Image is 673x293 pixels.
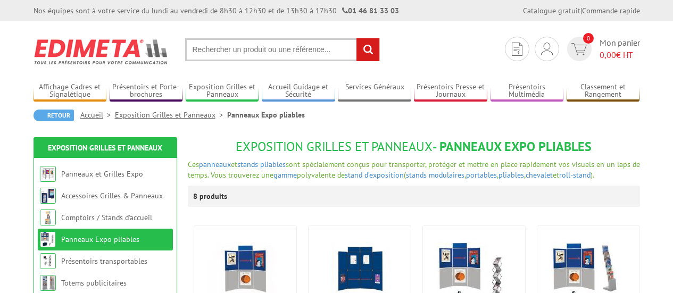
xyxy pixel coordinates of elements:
[61,213,152,222] a: Comptoirs / Stands d'accueil
[600,37,640,61] span: Mon panier
[523,5,640,16] div: |
[564,37,640,61] a: devis rapide 0 Mon panier 0,00€ HT
[61,278,127,288] a: Totems publicitaires
[526,170,553,180] a: chevalet
[491,82,564,100] a: Présentoirs Multimédia
[34,82,107,100] a: Affichage Cadres et Signalétique
[262,82,335,100] a: Accueil Guidage et Sécurité
[115,110,227,120] a: Exposition Grilles et Panneaux
[193,186,233,207] p: 8 produits
[414,82,487,100] a: Présentoirs Presse et Journaux
[227,110,305,120] li: Panneaux Expo pliables
[567,82,640,100] a: Classement et Rangement
[582,6,640,15] a: Commande rapide
[34,110,74,121] a: Retour
[40,188,56,204] img: Accessoires Grilles & Panneaux
[40,275,56,291] img: Totems publicitaires
[61,169,143,179] a: Panneaux et Grilles Expo
[404,170,594,180] span: ( , , , et ).
[356,38,379,61] input: rechercher
[512,43,522,56] img: devis rapide
[61,235,139,244] a: Panneaux Expo pliables
[34,5,399,16] div: Nos équipes sont à votre service du lundi au vendredi de 8h30 à 12h30 et de 13h30 à 17h30
[237,160,258,169] a: stands
[273,170,297,180] a: gamme
[236,138,433,155] span: Exposition Grilles et Panneaux
[342,6,399,15] strong: 01 46 81 33 03
[48,143,162,153] a: Exposition Grilles et Panneaux
[466,170,497,180] a: portables
[61,256,147,266] a: Présentoirs transportables
[406,170,464,180] a: stands modulaires
[110,82,183,100] a: Présentoirs et Porte-brochures
[260,160,286,169] a: pliables
[523,6,580,15] a: Catalogue gratuit
[40,253,56,269] img: Présentoirs transportables
[185,38,380,61] input: Rechercher un produit ou une référence...
[345,170,404,180] a: stand d’exposition
[186,82,259,100] a: Exposition Grilles et Panneaux
[199,160,231,169] a: panneaux
[600,49,616,60] span: 0,00
[541,43,553,55] img: devis rapide
[40,210,56,225] img: Comptoirs / Stands d'accueil
[40,166,56,182] img: Panneaux et Grilles Expo
[188,140,640,154] h1: - Panneaux Expo pliables
[583,33,594,44] span: 0
[571,43,587,55] img: devis rapide
[188,160,640,180] span: sont spécialement conçus pour transporter, protéger et mettre en place rapidement vos visuels en ...
[80,110,115,120] a: Accueil
[600,49,640,61] span: € HT
[34,32,169,71] img: Edimeta
[61,191,163,200] a: Accessoires Grilles & Panneaux
[559,170,591,180] a: roll-stand
[40,231,56,247] img: Panneaux Expo pliables
[498,170,524,180] a: pliables
[338,82,411,100] a: Services Généraux
[188,160,237,169] span: Ces et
